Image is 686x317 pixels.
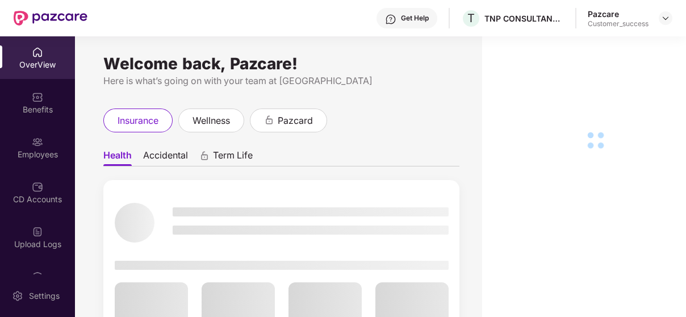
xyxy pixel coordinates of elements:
[32,91,43,103] img: svg+xml;base64,PHN2ZyBpZD0iQmVuZWZpdHMiIHhtbG5zPSJodHRwOi8vd3d3LnczLm9yZy8yMDAwL3N2ZyIgd2lkdGg9Ij...
[661,14,670,23] img: svg+xml;base64,PHN2ZyBpZD0iRHJvcGRvd24tMzJ4MzIiIHhtbG5zPSJodHRwOi8vd3d3LnczLm9yZy8yMDAwL3N2ZyIgd2...
[588,19,649,28] div: Customer_success
[467,11,475,25] span: T
[401,14,429,23] div: Get Help
[32,226,43,237] img: svg+xml;base64,PHN2ZyBpZD0iVXBsb2FkX0xvZ3MiIGRhdGEtbmFtZT0iVXBsb2FkIExvZ3MiIHhtbG5zPSJodHRwOi8vd3...
[264,115,274,125] div: animation
[32,181,43,193] img: svg+xml;base64,PHN2ZyBpZD0iQ0RfQWNjb3VudHMiIGRhdGEtbmFtZT0iQ0QgQWNjb3VudHMiIHhtbG5zPSJodHRwOi8vd3...
[484,13,564,24] div: TNP CONSULTANCY PRIVATE LIMITED
[385,14,396,25] img: svg+xml;base64,PHN2ZyBpZD0iSGVscC0zMngzMiIgeG1sbnM9Imh0dHA6Ly93d3cudzMub3JnLzIwMDAvc3ZnIiB3aWR0aD...
[26,290,63,302] div: Settings
[278,114,313,128] span: pazcard
[588,9,649,19] div: Pazcare
[199,151,210,161] div: animation
[118,114,158,128] span: insurance
[103,149,132,166] span: Health
[32,47,43,58] img: svg+xml;base64,PHN2ZyBpZD0iSG9tZSIgeG1sbnM9Imh0dHA6Ly93d3cudzMub3JnLzIwMDAvc3ZnIiB3aWR0aD0iMjAiIG...
[213,149,253,166] span: Term Life
[103,59,459,68] div: Welcome back, Pazcare!
[103,74,459,88] div: Here is what’s going on with your team at [GEOGRAPHIC_DATA]
[193,114,230,128] span: wellness
[32,136,43,148] img: svg+xml;base64,PHN2ZyBpZD0iRW1wbG95ZWVzIiB4bWxucz0iaHR0cDovL3d3dy53My5vcmcvMjAwMC9zdmciIHdpZHRoPS...
[12,290,23,302] img: svg+xml;base64,PHN2ZyBpZD0iU2V0dGluZy0yMHgyMCIgeG1sbnM9Imh0dHA6Ly93d3cudzMub3JnLzIwMDAvc3ZnIiB3aW...
[14,11,87,26] img: New Pazcare Logo
[143,149,188,166] span: Accidental
[32,271,43,282] img: svg+xml;base64,PHN2ZyBpZD0iQ2xhaW0iIHhtbG5zPSJodHRwOi8vd3d3LnczLm9yZy8yMDAwL3N2ZyIgd2lkdGg9IjIwIi...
